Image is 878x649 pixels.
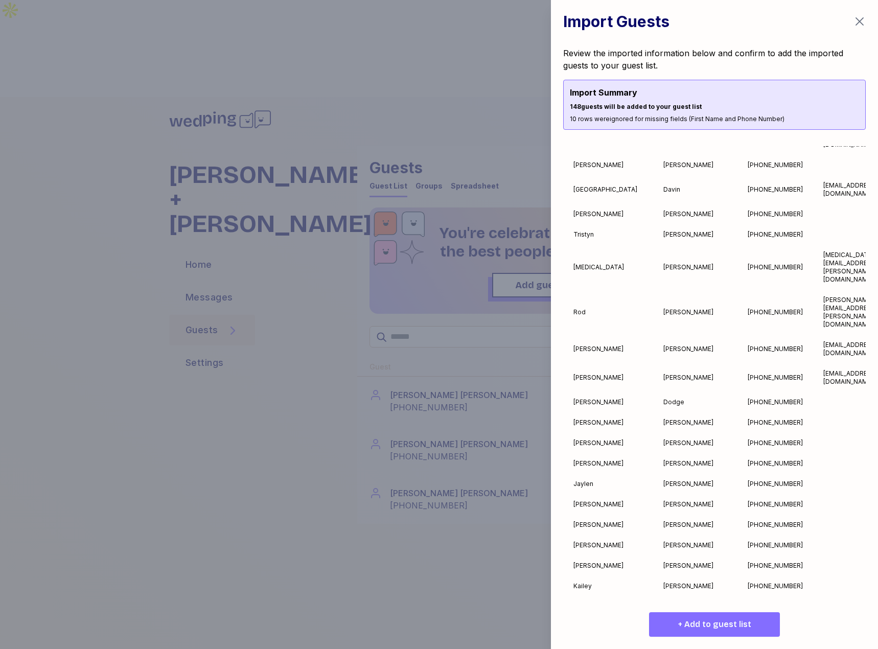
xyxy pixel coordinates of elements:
[563,474,653,494] td: Jaylen
[653,494,737,515] td: [PERSON_NAME]
[649,612,780,637] button: + Add to guest list
[737,555,813,576] td: [PHONE_NUMBER]
[737,392,813,412] td: [PHONE_NUMBER]
[570,86,859,99] div: Import Summary
[653,515,737,535] td: [PERSON_NAME]
[653,175,737,204] td: Davin
[563,433,653,453] td: [PERSON_NAME]
[653,245,737,290] td: [PERSON_NAME]
[563,204,653,224] td: [PERSON_NAME]
[737,155,813,175] td: [PHONE_NUMBER]
[678,618,751,631] span: + Add to guest list
[737,474,813,494] td: [PHONE_NUMBER]
[737,175,813,204] td: [PHONE_NUMBER]
[653,453,737,474] td: [PERSON_NAME]
[653,204,737,224] td: [PERSON_NAME]
[563,224,653,245] td: Tristyn
[563,47,866,130] div: Review the imported information below and confirm to add the imported guests to your guest list.
[737,494,813,515] td: [PHONE_NUMBER]
[563,363,653,392] td: [PERSON_NAME]
[653,290,737,335] td: [PERSON_NAME]
[653,474,737,494] td: [PERSON_NAME]
[563,392,653,412] td: [PERSON_NAME]
[653,155,737,175] td: [PERSON_NAME]
[653,576,737,596] td: [PERSON_NAME]
[653,555,737,576] td: [PERSON_NAME]
[653,535,737,555] td: [PERSON_NAME]
[563,576,653,596] td: Kailey
[563,155,653,175] td: [PERSON_NAME]
[737,224,813,245] td: [PHONE_NUMBER]
[737,412,813,433] td: [PHONE_NUMBER]
[737,576,813,596] td: [PHONE_NUMBER]
[563,453,653,474] td: [PERSON_NAME]
[737,433,813,453] td: [PHONE_NUMBER]
[563,515,653,535] td: [PERSON_NAME]
[563,12,669,31] h1: Import Guests
[653,392,737,412] td: Dodge
[563,555,653,576] td: [PERSON_NAME]
[653,224,737,245] td: [PERSON_NAME]
[570,115,859,123] div: 10 rows were ignored for missing fields (First Name and Phone Number)
[737,535,813,555] td: [PHONE_NUMBER]
[563,245,653,290] td: [MEDICAL_DATA]
[653,433,737,453] td: [PERSON_NAME]
[570,103,859,111] div: 148 guests will be added to your guest list
[737,363,813,392] td: [PHONE_NUMBER]
[563,412,653,433] td: [PERSON_NAME]
[563,535,653,555] td: [PERSON_NAME]
[737,204,813,224] td: [PHONE_NUMBER]
[563,335,653,363] td: [PERSON_NAME]
[563,290,653,335] td: Rod
[737,290,813,335] td: [PHONE_NUMBER]
[653,412,737,433] td: [PERSON_NAME]
[653,335,737,363] td: [PERSON_NAME]
[563,494,653,515] td: [PERSON_NAME]
[737,453,813,474] td: [PHONE_NUMBER]
[563,175,653,204] td: [GEOGRAPHIC_DATA]
[653,363,737,392] td: [PERSON_NAME]
[737,335,813,363] td: [PHONE_NUMBER]
[737,245,813,290] td: [PHONE_NUMBER]
[737,515,813,535] td: [PHONE_NUMBER]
